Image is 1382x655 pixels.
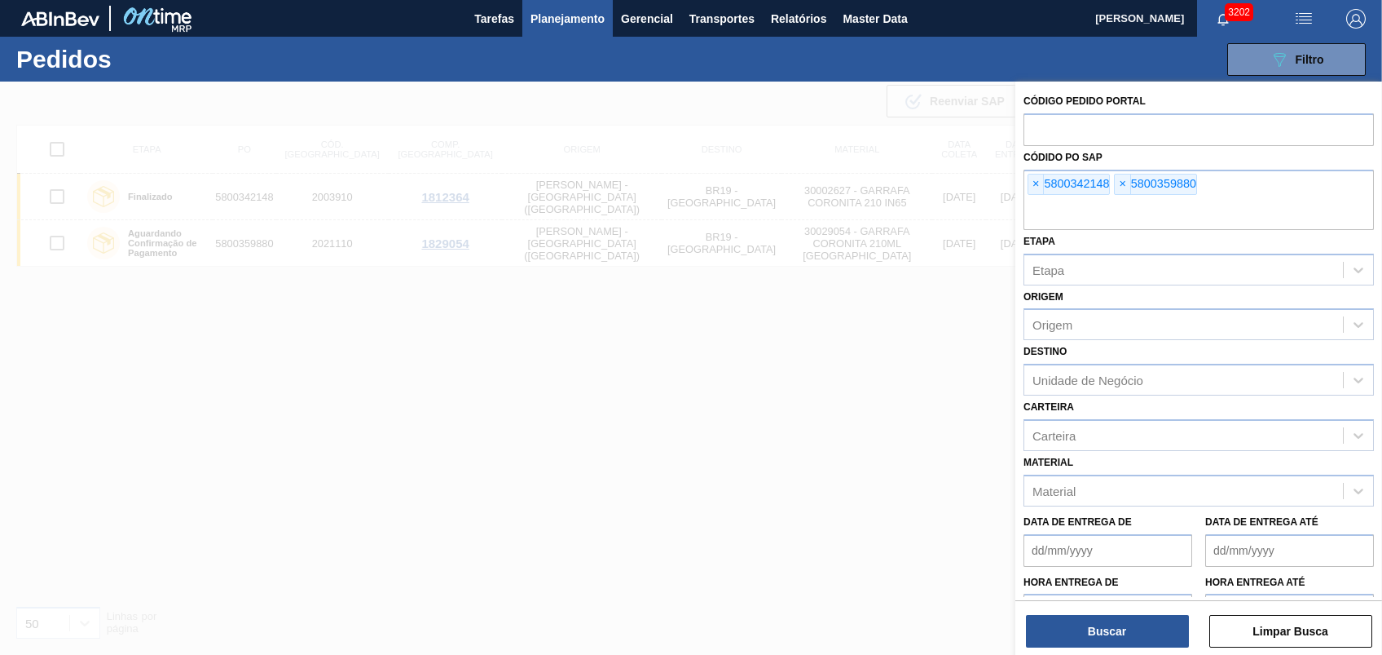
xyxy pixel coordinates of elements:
[1032,484,1076,498] div: Material
[689,9,755,29] span: Transportes
[16,50,255,69] h1: Pedidos
[1023,95,1146,107] label: Código Pedido Portal
[1028,175,1044,194] span: ×
[621,9,673,29] span: Gerencial
[1032,374,1143,387] div: Unidade de Negócio
[1023,401,1074,413] label: Carteira
[1227,43,1366,76] button: Filtro
[1205,516,1318,528] label: Data de Entrega até
[843,9,907,29] span: Master Data
[771,9,826,29] span: Relatórios
[1023,346,1067,357] label: Destino
[1032,318,1072,332] div: Origem
[474,9,514,29] span: Tarefas
[1023,457,1073,468] label: Material
[1296,53,1324,66] span: Filtro
[1114,174,1196,195] div: 5800359880
[1023,291,1063,303] label: Origem
[1294,9,1314,29] img: userActions
[1205,571,1374,595] label: Hora entrega até
[530,9,605,29] span: Planejamento
[1023,516,1132,528] label: Data de Entrega de
[1197,7,1249,30] button: Notificações
[1028,174,1110,195] div: 5800342148
[1115,175,1130,194] span: ×
[1023,152,1103,163] label: Códido PO SAP
[1023,236,1055,247] label: Etapa
[21,11,99,26] img: TNhmsLtSVTkK8tSr43FrP2fwEKptu5GPRR3wAAAABJRU5ErkJggg==
[1023,571,1192,595] label: Hora entrega de
[1346,9,1366,29] img: Logout
[1032,428,1076,442] div: Carteira
[1032,263,1064,277] div: Etapa
[1023,534,1192,567] input: dd/mm/yyyy
[1205,534,1374,567] input: dd/mm/yyyy
[1225,3,1253,21] span: 3202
